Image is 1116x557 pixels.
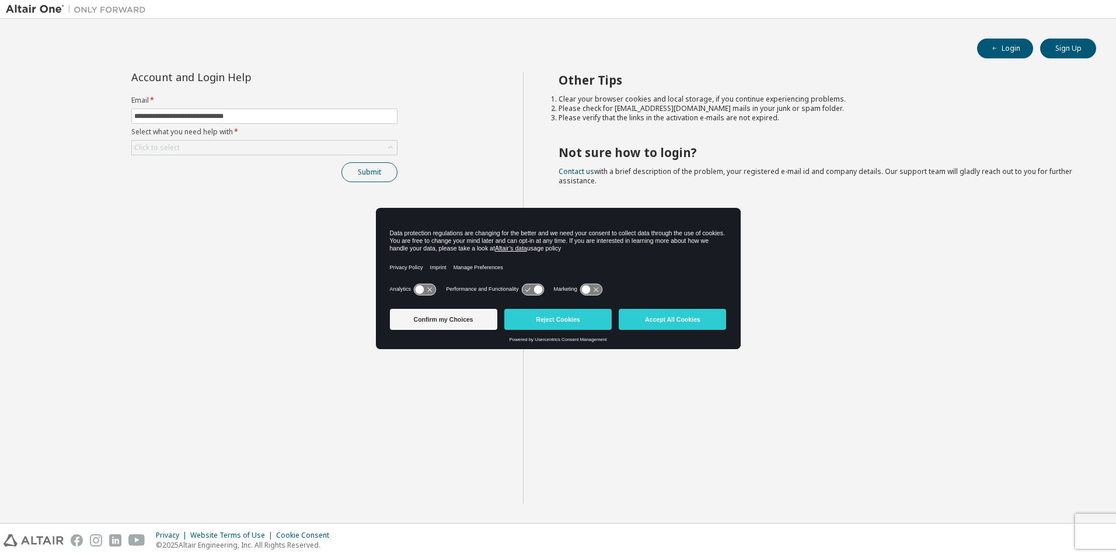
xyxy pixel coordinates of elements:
[1040,39,1096,58] button: Sign Up
[132,141,397,155] div: Click to select
[977,39,1033,58] button: Login
[559,72,1076,88] h2: Other Tips
[559,145,1076,160] h2: Not sure how to login?
[71,534,83,546] img: facebook.svg
[559,166,594,176] a: Contact us
[559,113,1076,123] li: Please verify that the links in the activation e-mails are not expired.
[559,95,1076,104] li: Clear your browser cookies and local storage, if you continue experiencing problems.
[559,104,1076,113] li: Please check for [EMAIL_ADDRESS][DOMAIN_NAME] mails in your junk or spam folder.
[90,534,102,546] img: instagram.svg
[156,531,190,540] div: Privacy
[131,96,397,105] label: Email
[6,4,152,15] img: Altair One
[134,143,180,152] div: Click to select
[276,531,336,540] div: Cookie Consent
[156,540,336,550] p: © 2025 Altair Engineering, Inc. All Rights Reserved.
[109,534,121,546] img: linkedin.svg
[128,534,145,546] img: youtube.svg
[4,534,64,546] img: altair_logo.svg
[131,72,344,82] div: Account and Login Help
[559,166,1072,186] span: with a brief description of the problem, your registered e-mail id and company details. Our suppo...
[190,531,276,540] div: Website Terms of Use
[131,127,397,137] label: Select what you need help with
[341,162,397,182] button: Submit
